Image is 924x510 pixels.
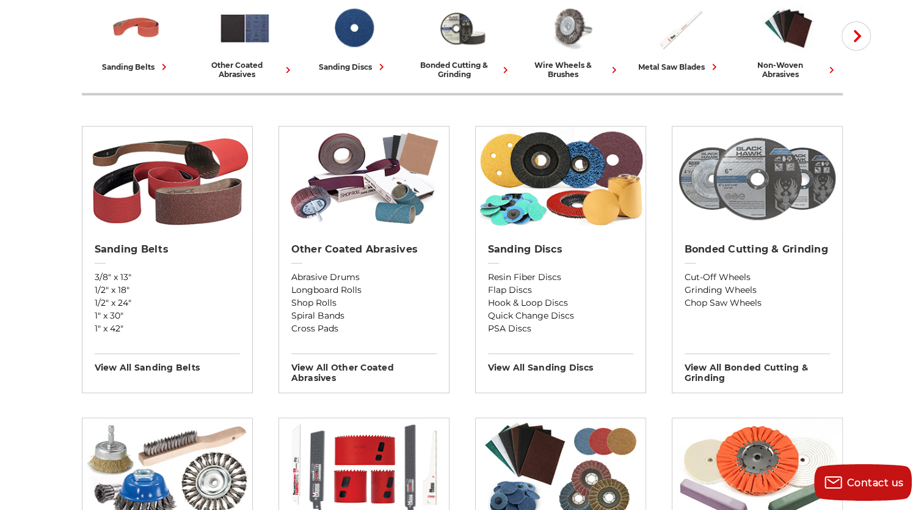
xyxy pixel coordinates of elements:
[488,322,633,335] a: PSA Discs
[291,309,437,322] a: Spiral Bands
[291,297,437,309] a: Shop Rolls
[95,297,240,309] a: 1/2" x 24"
[739,2,838,79] a: non-woven abrasives
[319,61,388,73] div: sanding discs
[218,2,272,54] img: Other Coated Abrasives
[685,271,830,284] a: Cut-Off Wheels
[672,127,842,231] img: Bonded Cutting & Grinding
[279,127,449,231] img: Other Coated Abrasives
[291,322,437,335] a: Cross Pads
[488,243,633,256] h2: Sanding Discs
[435,2,489,54] img: Bonded Cutting & Grinding
[630,2,729,73] a: metal saw blades
[291,353,437,383] h3: View All other coated abrasives
[842,21,871,51] button: Next
[304,2,403,73] a: sanding discs
[685,353,830,383] h3: View All bonded cutting & grinding
[82,127,252,231] img: Sanding Belts
[488,284,633,297] a: Flap Discs
[95,271,240,284] a: 3/8" x 13"
[814,464,912,501] button: Contact us
[291,284,437,297] a: Longboard Rolls
[488,309,633,322] a: Quick Change Discs
[685,297,830,309] a: Chop Saw Wheels
[87,2,186,73] a: sanding belts
[488,353,633,373] h3: View All sanding discs
[685,284,830,297] a: Grinding Wheels
[413,61,512,79] div: bonded cutting & grinding
[522,2,620,79] a: wire wheels & brushes
[685,243,830,256] h2: Bonded Cutting & Grinding
[847,477,904,489] span: Contact us
[739,61,838,79] div: non-woven abrasives
[522,61,620,79] div: wire wheels & brushes
[291,243,437,256] h2: Other Coated Abrasives
[488,271,633,284] a: Resin Fiber Discs
[638,61,721,73] div: metal saw blades
[195,61,294,79] div: other coated abrasives
[95,284,240,297] a: 1/2" x 18"
[476,127,646,231] img: Sanding Discs
[413,2,512,79] a: bonded cutting & grinding
[544,2,598,54] img: Wire Wheels & Brushes
[102,61,170,73] div: sanding belts
[95,309,240,322] a: 1" x 30"
[653,2,707,54] img: Metal Saw Blades
[95,322,240,335] a: 1" x 42"
[327,2,380,54] img: Sanding Discs
[195,2,294,79] a: other coated abrasives
[488,297,633,309] a: Hook & Loop Discs
[95,243,240,256] h2: Sanding Belts
[95,353,240,373] h3: View All sanding belts
[109,2,163,54] img: Sanding Belts
[762,2,815,54] img: Non-woven Abrasives
[291,271,437,284] a: Abrasive Drums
